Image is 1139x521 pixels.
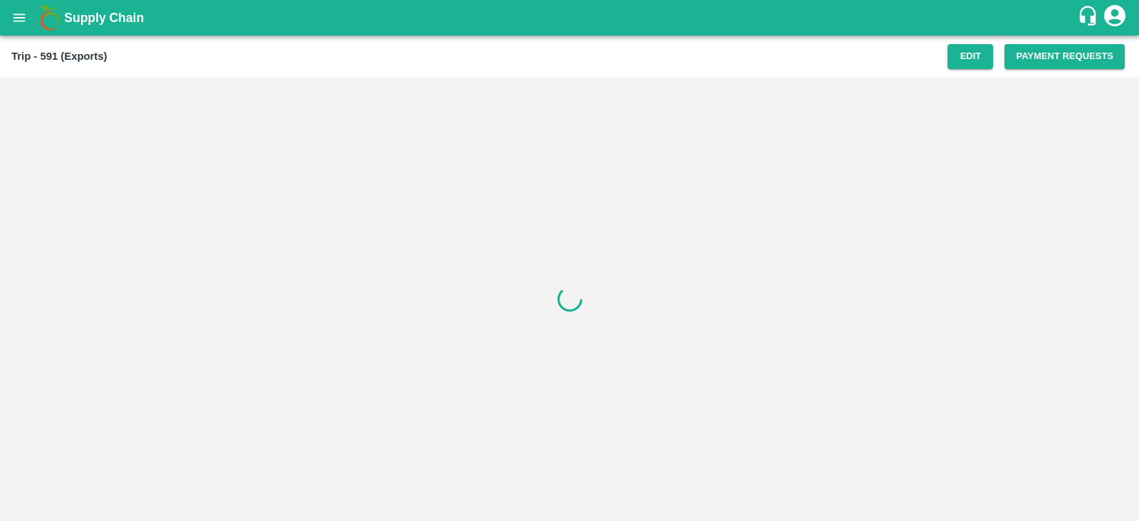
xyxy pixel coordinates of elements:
b: Supply Chain [64,11,144,25]
button: Edit [948,44,993,69]
b: Trip - 591 (Exports) [11,51,107,62]
a: Supply Chain [64,8,1077,28]
div: account of current user [1102,3,1128,33]
button: Payment Requests [1004,44,1125,69]
button: open drawer [3,1,36,34]
img: logo [36,4,64,32]
div: customer-support [1077,5,1102,31]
